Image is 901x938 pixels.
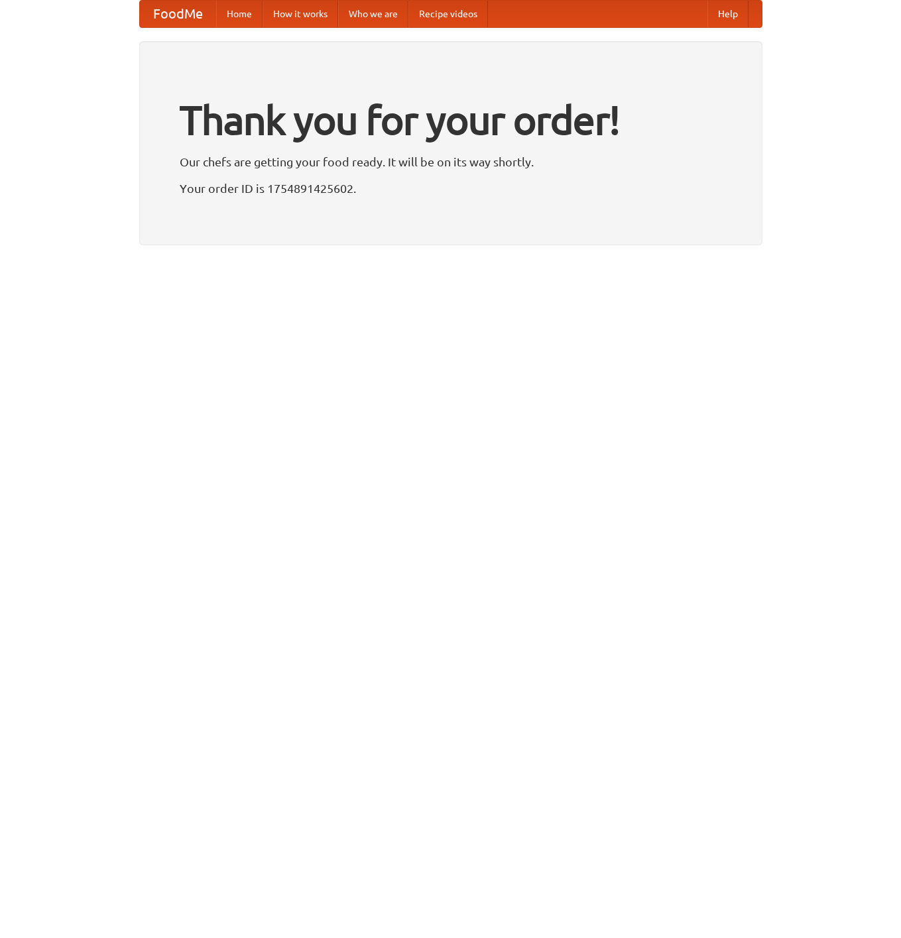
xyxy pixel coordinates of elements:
a: FoodMe [140,1,216,27]
a: Recipe videos [408,1,488,27]
p: Our chefs are getting your food ready. It will be on its way shortly. [180,152,722,172]
p: Your order ID is 1754891425602. [180,178,722,198]
h1: Thank you for your order! [180,88,722,152]
a: Help [707,1,749,27]
a: How it works [263,1,338,27]
a: Who we are [338,1,408,27]
a: Home [216,1,263,27]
